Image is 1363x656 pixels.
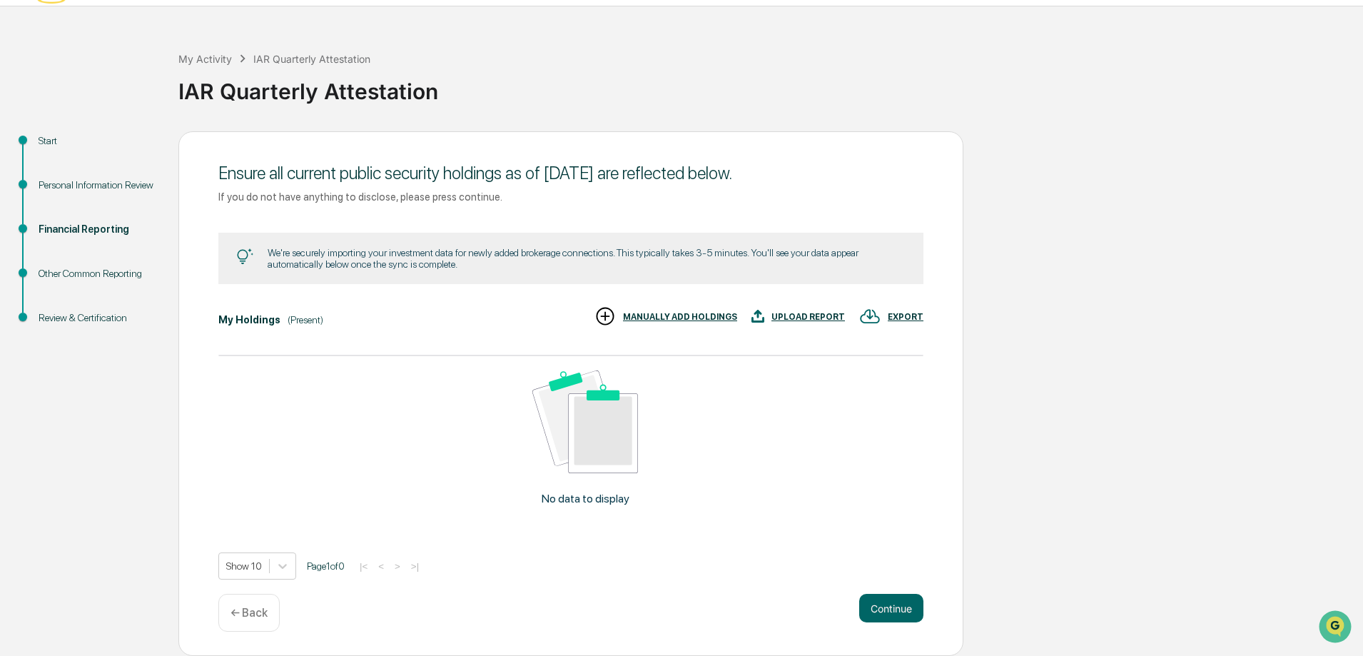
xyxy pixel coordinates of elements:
img: Tip [236,248,253,266]
span: Data Lookup [29,207,90,221]
a: 🗄️Attestations [98,174,183,200]
span: Attestations [118,180,177,194]
img: 1746055101610-c473b297-6a78-478c-a979-82029cc54cd1 [14,109,40,135]
div: If you do not have anything to disclose, please press continue. [218,191,923,203]
div: Ensure all current public security holdings as of [DATE] are reflected below. [218,163,923,183]
p: No data to display [542,492,629,505]
div: (Present) [288,314,323,326]
a: 🔎Data Lookup [9,201,96,227]
img: EXPORT [859,306,881,327]
div: UPLOAD REPORT [771,312,845,322]
a: Powered byPylon [101,241,173,253]
button: |< [355,560,372,572]
div: My Holdings [218,314,280,326]
div: 🔎 [14,208,26,220]
span: Preclearance [29,180,92,194]
div: EXPORT [888,312,923,322]
div: 🗄️ [103,181,115,193]
button: Start new chat [243,113,260,131]
button: > [390,560,405,572]
span: Pylon [142,242,173,253]
button: < [374,560,388,572]
div: Review & Certification [39,311,156,326]
button: >| [407,560,423,572]
div: My Activity [178,53,232,65]
div: We're securely importing your investment data for newly added brokerage connections. This typical... [268,247,906,270]
div: 🖐️ [14,181,26,193]
div: Personal Information Review [39,178,156,193]
p: ← Back [230,606,268,620]
div: Financial Reporting [39,222,156,237]
div: IAR Quarterly Attestation [253,53,370,65]
div: IAR Quarterly Attestation [178,67,1356,104]
img: No data [532,370,638,474]
div: We're available if you need us! [49,123,181,135]
div: Other Common Reporting [39,266,156,281]
p: How can we help? [14,30,260,53]
iframe: Open customer support [1317,609,1356,647]
img: UPLOAD REPORT [751,306,764,327]
div: MANUALLY ADD HOLDINGS [623,312,737,322]
div: Start new chat [49,109,234,123]
div: Start [39,133,156,148]
a: 🖐️Preclearance [9,174,98,200]
button: Continue [859,594,923,622]
span: Page 1 of 0 [307,560,345,572]
img: MANUALLY ADD HOLDINGS [594,306,616,327]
